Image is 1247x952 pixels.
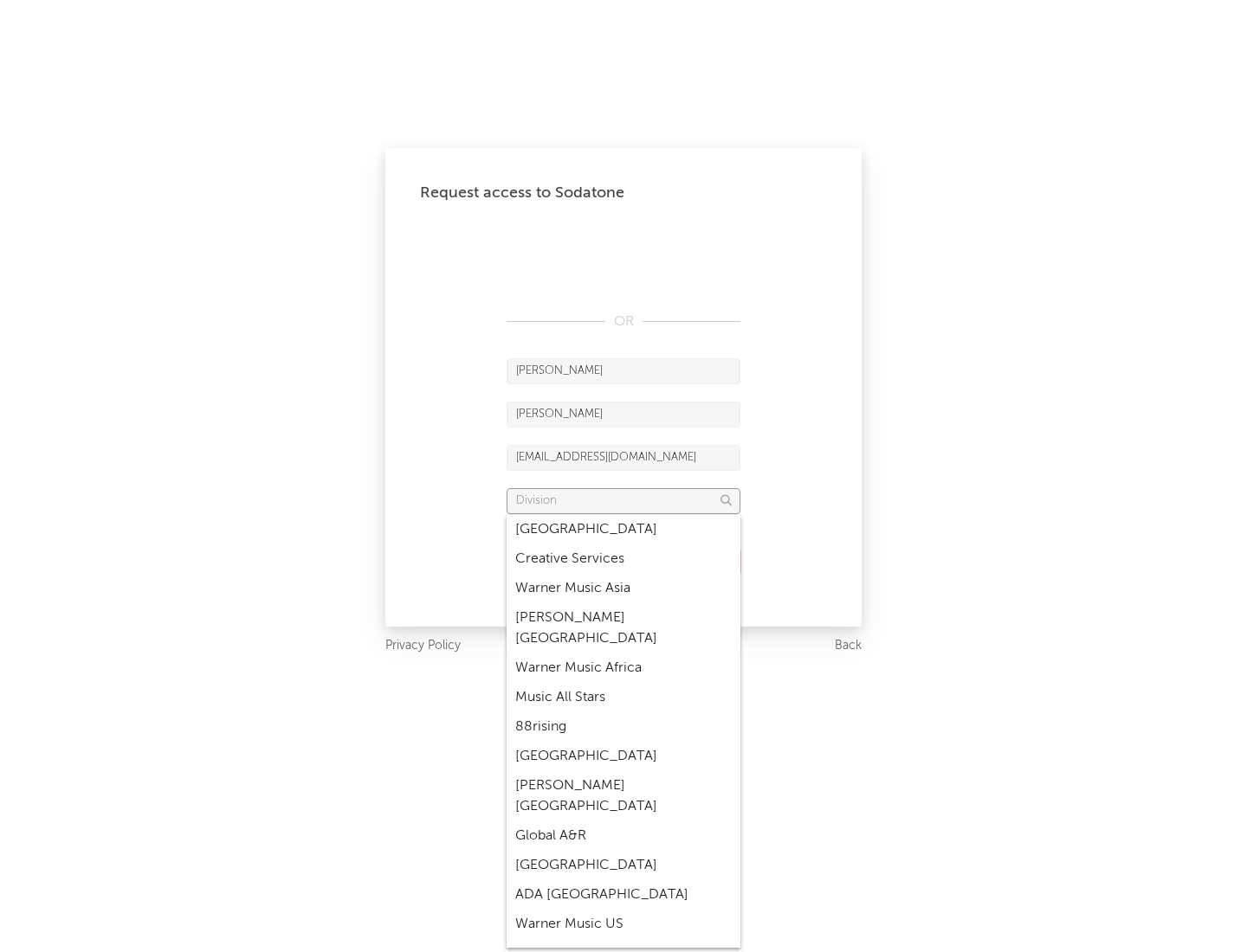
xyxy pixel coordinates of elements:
[507,574,740,603] div: Warner Music Asia
[507,683,740,712] div: Music All Stars
[507,603,740,653] div: [PERSON_NAME] [GEOGRAPHIC_DATA]
[507,712,740,742] div: 88rising
[835,635,862,657] a: Back
[507,358,740,384] input: First Name
[507,821,740,851] div: Global A&R
[507,910,740,939] div: Warner Music US
[507,742,740,771] div: [GEOGRAPHIC_DATA]
[507,653,740,683] div: Warner Music Africa
[507,402,740,428] input: Last Name
[507,312,740,332] div: OR
[507,445,740,471] input: Email
[507,880,740,910] div: ADA [GEOGRAPHIC_DATA]
[507,544,740,574] div: Creative Services
[507,851,740,880] div: [GEOGRAPHIC_DATA]
[507,771,740,821] div: [PERSON_NAME] [GEOGRAPHIC_DATA]
[507,515,740,544] div: [GEOGRAPHIC_DATA]
[507,488,740,514] input: Division
[420,183,827,203] div: Request access to Sodatone
[385,635,461,657] a: Privacy Policy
